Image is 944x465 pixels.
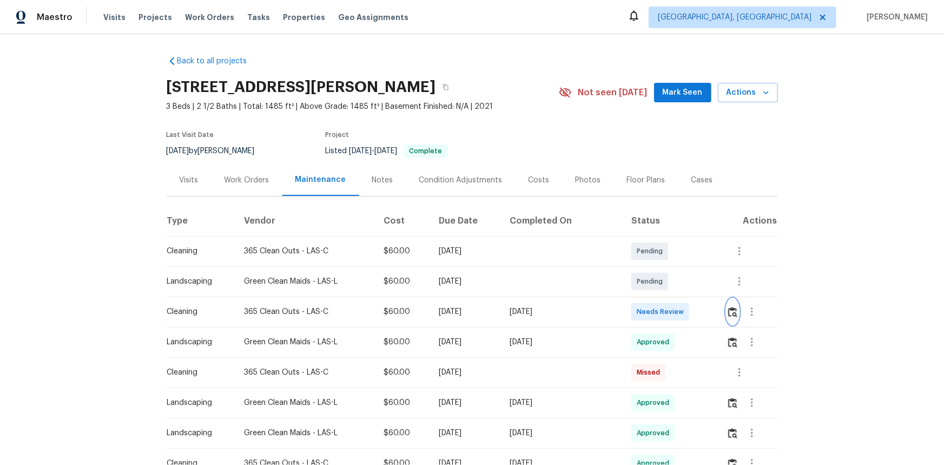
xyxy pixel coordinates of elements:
span: Pending [637,246,667,257]
div: $60.00 [384,367,421,378]
th: Status [623,206,717,236]
th: Vendor [235,206,375,236]
div: $60.00 [384,306,421,317]
span: Actions [727,86,769,100]
div: Cases [691,175,713,186]
span: [GEOGRAPHIC_DATA], [GEOGRAPHIC_DATA] [658,12,811,23]
div: Notes [372,175,393,186]
button: Copy Address [436,77,456,97]
h2: [STREET_ADDRESS][PERSON_NAME] [167,82,436,93]
div: Green Clean Maids - LAS-L [244,397,366,408]
div: [DATE] [439,367,492,378]
button: Review Icon [727,299,739,325]
span: Approved [637,397,674,408]
th: Cost [375,206,430,236]
div: [DATE] [510,428,614,438]
div: Green Clean Maids - LAS-L [244,276,366,287]
span: Pending [637,276,667,287]
span: 3 Beds | 2 1/2 Baths | Total: 1485 ft² | Above Grade: 1485 ft² | Basement Finished: N/A | 2021 [167,101,559,112]
div: [DATE] [510,306,614,317]
div: 365 Clean Outs - LAS-C [244,246,366,257]
div: [DATE] [439,428,492,438]
div: Work Orders [225,175,269,186]
span: [DATE] [375,147,398,155]
span: Last Visit Date [167,132,214,138]
div: by [PERSON_NAME] [167,145,268,158]
div: Costs [529,175,550,186]
th: Due Date [430,206,501,236]
span: Needs Review [637,306,688,317]
span: Not seen [DATE] [578,87,648,98]
th: Completed On [501,206,623,236]
th: Type [167,206,235,236]
div: Cleaning [167,306,227,317]
div: [DATE] [510,337,614,348]
div: Condition Adjustments [419,175,503,186]
span: Maestro [37,12,72,23]
div: [DATE] [439,306,492,317]
span: Project [326,132,349,138]
div: Landscaping [167,337,227,348]
div: Landscaping [167,276,227,287]
div: $60.00 [384,276,421,287]
button: Review Icon [727,329,739,355]
span: Projects [138,12,172,23]
a: Back to all projects [167,56,270,67]
div: Floor Plans [627,175,665,186]
div: Green Clean Maids - LAS-L [244,337,366,348]
div: [DATE] [439,337,492,348]
span: Approved [637,337,674,348]
span: Tasks [247,14,270,21]
img: Review Icon [728,337,737,348]
span: Properties [283,12,325,23]
div: $60.00 [384,246,421,257]
div: Photos [576,175,601,186]
div: [DATE] [510,397,614,408]
div: $60.00 [384,428,421,438]
div: [DATE] [439,397,492,408]
div: Cleaning [167,367,227,378]
div: $60.00 [384,337,421,348]
span: Geo Assignments [338,12,408,23]
div: $60.00 [384,397,421,408]
button: Mark Seen [654,83,711,103]
button: Actions [718,83,778,103]
span: Work Orders [185,12,234,23]
span: Mark Seen [663,86,703,100]
img: Review Icon [728,428,737,438]
div: Green Clean Maids - LAS-L [244,428,366,438]
div: Landscaping [167,428,227,438]
div: Landscaping [167,397,227,408]
div: Cleaning [167,246,227,257]
img: Review Icon [728,307,737,317]
div: Visits [180,175,199,186]
span: Complete [405,148,447,154]
button: Review Icon [727,390,739,416]
span: [DATE] [167,147,189,155]
div: 365 Clean Outs - LAS-C [244,306,366,317]
div: Maintenance [295,174,346,185]
span: - [349,147,398,155]
div: [DATE] [439,276,492,287]
th: Actions [718,206,778,236]
span: Listed [326,147,448,155]
span: [PERSON_NAME] [862,12,928,23]
img: Review Icon [728,398,737,408]
span: Visits [103,12,126,23]
span: Approved [637,428,674,438]
button: Review Icon [727,420,739,446]
span: Missed [637,367,664,378]
span: [DATE] [349,147,372,155]
div: [DATE] [439,246,492,257]
div: 365 Clean Outs - LAS-C [244,367,366,378]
